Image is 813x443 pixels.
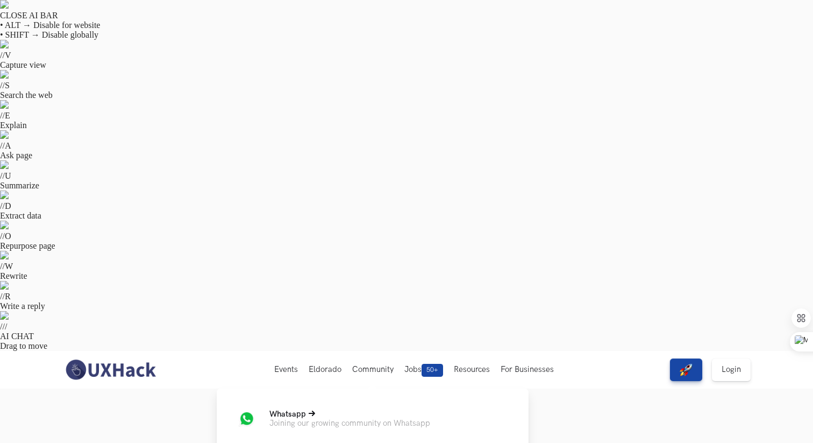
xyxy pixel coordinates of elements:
[269,419,430,428] p: Joining our growing community on Whatsapp
[200,398,613,428] ul: Tabs Interface
[239,411,255,427] img: Whatsapp
[422,364,443,377] span: 50+
[448,351,495,389] button: Resources
[269,351,303,389] button: Events
[399,351,448,389] button: Jobs50+
[680,363,693,376] img: rocket
[62,358,158,381] img: UXHack-logo.png
[495,351,559,389] button: For Businesses
[269,410,306,419] span: Whatsapp
[303,351,347,389] button: Eldorado
[234,406,511,432] a: WhatsappWhatsappJoining our growing community on Whatsapp
[347,351,399,389] button: Community
[712,358,751,381] a: Login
